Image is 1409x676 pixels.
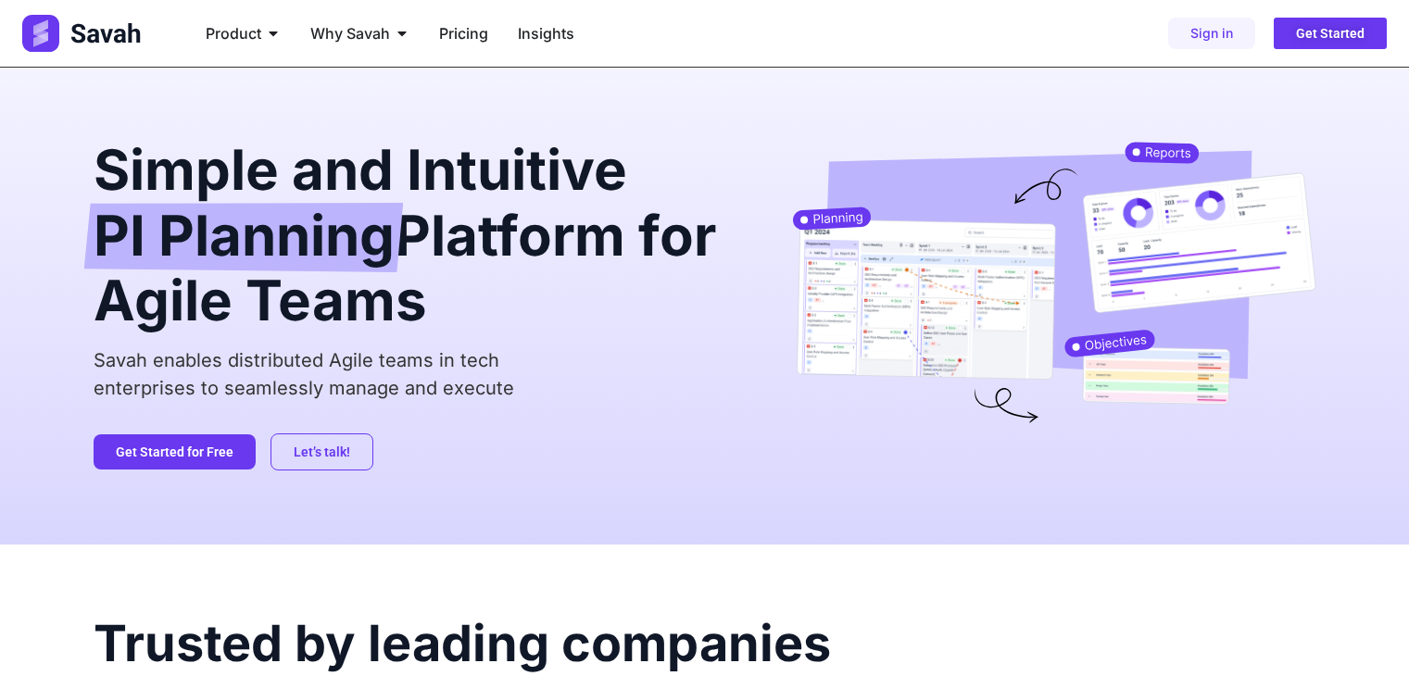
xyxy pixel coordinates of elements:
[294,445,350,458] span: Let’s talk!
[518,22,574,44] a: Insights
[116,445,233,458] span: Get Started for Free
[191,15,897,52] div: Menu Toggle
[1168,18,1255,49] a: Sign in
[94,434,256,469] a: Get Started for Free
[94,203,395,272] span: PI Planning
[191,15,897,52] nav: Menu
[206,22,261,44] span: Product
[270,433,373,470] a: Let’s talk!
[1296,27,1365,40] span: Get Started
[1274,18,1387,49] a: Get Started
[1190,27,1233,40] span: Sign in
[94,142,734,328] h2: Simple and Intuitive Platform for Agile Teams
[310,22,390,44] span: Why Savah
[94,619,1316,669] h2: Trusted by leading companies
[94,346,734,402] p: Savah enables distributed Agile teams in tech enterprises to seamlessly manage and execute
[439,22,488,44] a: Pricing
